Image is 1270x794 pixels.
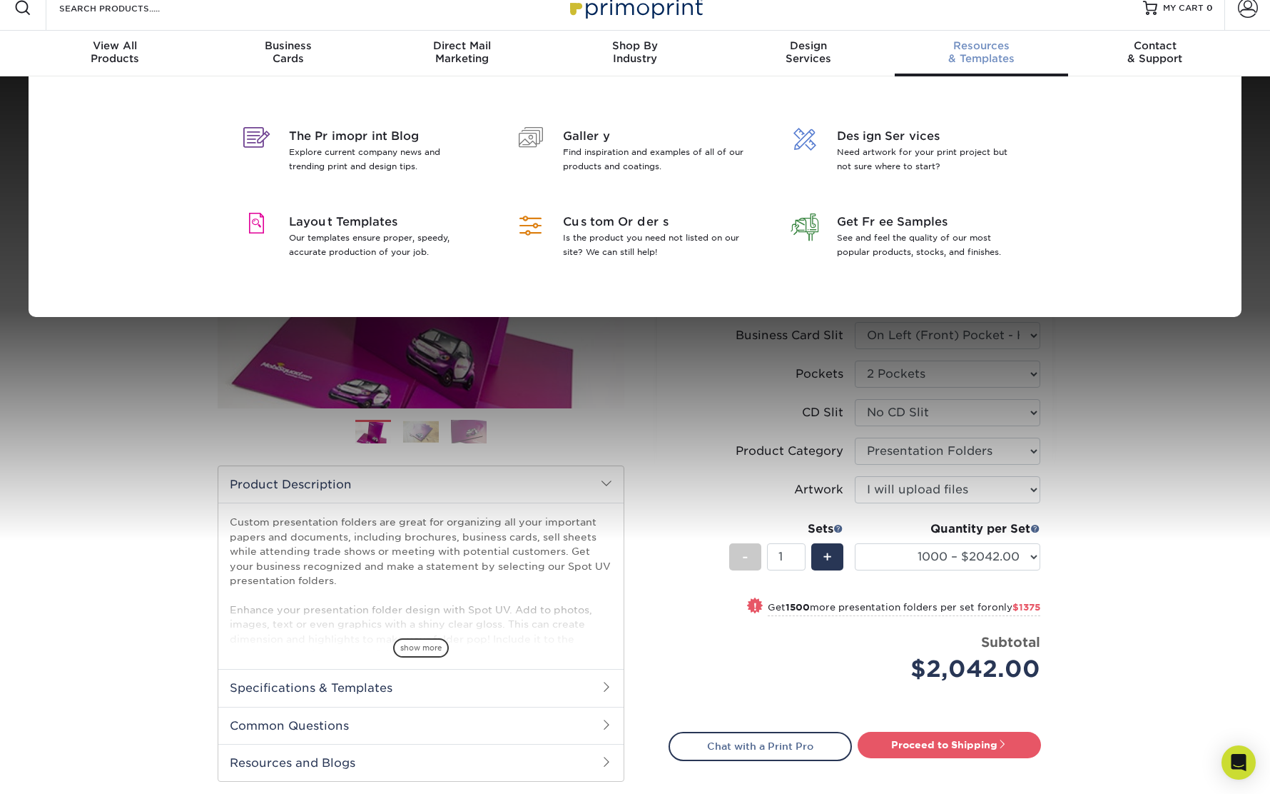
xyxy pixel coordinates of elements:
[509,111,761,196] a: Gallery Find inspiration and examples of all of our products and coatings.
[895,39,1068,52] span: Resources
[837,128,1022,145] span: Design Services
[1221,745,1256,780] div: Open Intercom Messenger
[549,39,722,65] div: Industry
[783,111,1035,196] a: Design Services Need artwork for your print project but not sure where to start?
[1206,3,1213,13] span: 0
[289,231,474,259] p: Our templates ensure proper, speedy, accurate production of your job.
[289,145,474,174] p: Explore current company news and trending print and design tips.
[992,602,1040,613] span: only
[29,31,202,76] a: View AllProducts
[235,111,487,196] a: The Primoprint Blog Explore current company news and trending print and design tips.
[563,128,748,145] span: Gallery
[563,145,748,174] p: Find inspiration and examples of all of our products and coatings.
[742,546,748,568] span: -
[837,231,1022,259] p: See and feel the quality of our most popular products, stocks, and finishes.
[202,39,375,52] span: Business
[1163,2,1204,14] span: MY CART
[721,39,895,52] span: Design
[768,602,1040,616] small: Get more presentation folders per set for
[289,213,474,231] span: Layout Templates
[669,732,852,760] a: Chat with a Print Pro
[393,638,449,658] span: show more
[1012,602,1040,613] span: $1375
[858,732,1041,758] a: Proceed to Shipping
[375,31,549,76] a: Direct MailMarketing
[202,39,375,65] div: Cards
[837,213,1022,231] span: Get Free Samples
[721,39,895,65] div: Services
[895,39,1068,65] div: & Templates
[218,707,624,744] h2: Common Questions
[235,196,487,282] a: Layout Templates Our templates ensure proper, speedy, accurate production of your job.
[29,39,202,52] span: View All
[823,546,832,568] span: +
[837,145,1022,174] p: Need artwork for your print project but not sure where to start?
[786,602,810,613] strong: 1500
[563,231,748,259] p: Is the product you need not listed on our site? We can still help!
[981,634,1040,650] strong: Subtotal
[375,39,549,65] div: Marketing
[375,39,549,52] span: Direct Mail
[509,196,761,282] a: Custom Orders Is the product you need not listed on our site? We can still help!
[753,599,757,614] span: !
[1068,39,1241,65] div: & Support
[1068,31,1241,76] a: Contact& Support
[218,669,624,706] h2: Specifications & Templates
[218,744,624,781] h2: Resources and Blogs
[563,213,748,231] span: Custom Orders
[549,31,722,76] a: Shop ByIndustry
[783,196,1035,282] a: Get Free Samples See and feel the quality of our most popular products, stocks, and finishes.
[202,31,375,76] a: BusinessCards
[895,31,1068,76] a: Resources& Templates
[549,39,722,52] span: Shop By
[29,39,202,65] div: Products
[721,31,895,76] a: DesignServices
[865,652,1040,686] div: $2,042.00
[1068,39,1241,52] span: Contact
[289,128,474,145] span: The Primoprint Blog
